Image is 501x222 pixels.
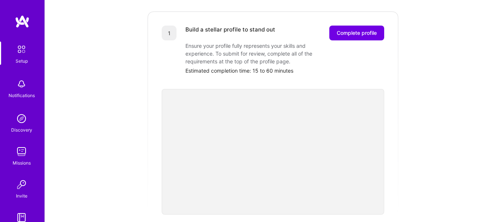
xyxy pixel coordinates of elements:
div: Build a stellar profile to stand out [185,26,275,40]
div: 1 [162,26,177,40]
img: logo [15,15,30,28]
img: bell [14,77,29,92]
span: Complete profile [337,29,377,37]
img: teamwork [14,144,29,159]
iframe: video [162,89,384,215]
div: Notifications [9,92,35,99]
button: Complete profile [329,26,384,40]
div: Discovery [11,126,32,134]
div: Setup [16,57,28,65]
div: Missions [13,159,31,167]
img: setup [14,42,29,57]
img: Invite [14,177,29,192]
div: Ensure your profile fully represents your skills and experience. To submit for review, complete a... [185,42,334,65]
div: Estimated completion time: 15 to 60 minutes [185,67,384,74]
img: discovery [14,111,29,126]
div: Invite [16,192,27,200]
